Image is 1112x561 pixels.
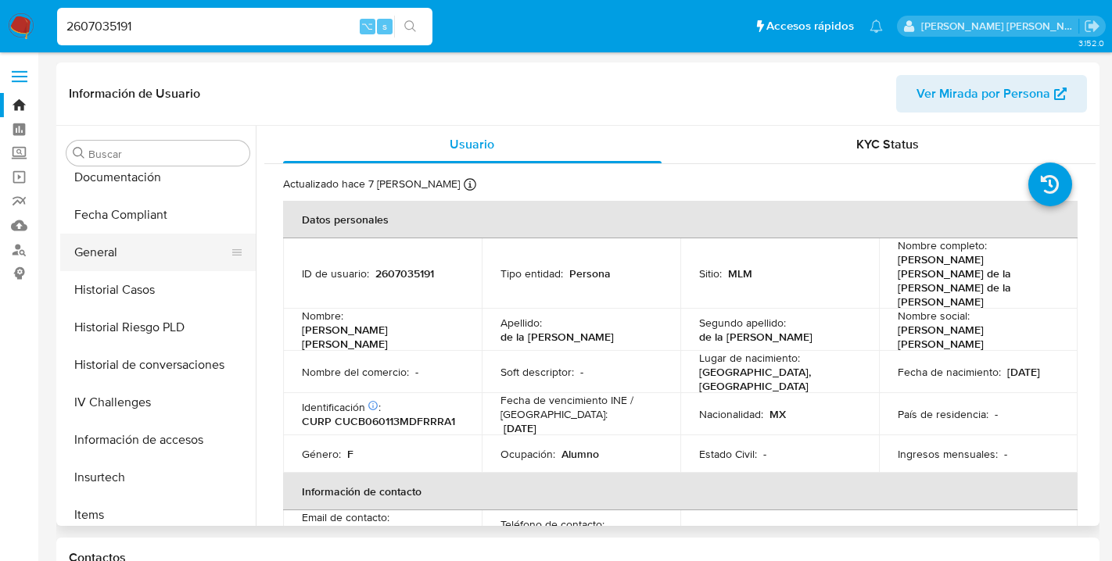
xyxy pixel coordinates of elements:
p: Estado Civil : [699,447,757,461]
p: 2607035191 [375,266,434,280]
button: Historial Riesgo PLD [60,309,256,346]
p: Fecha de vencimiento INE / [GEOGRAPHIC_DATA] : [500,393,662,421]
p: Ocupación : [500,447,555,461]
p: CURP CUCB060113MDFRRRA1 [302,414,455,428]
span: ⌥ [361,19,373,34]
p: - [415,365,418,379]
p: [DATE] [504,421,536,435]
button: Items [60,496,256,534]
p: de la [PERSON_NAME] [500,330,614,344]
button: Buscar [73,147,85,159]
p: rene.vale@mercadolibre.com [921,19,1079,34]
p: Nombre completo : [898,238,987,252]
p: Nombre del comercio : [302,365,409,379]
p: Persona [569,266,611,280]
p: Fecha de nacimiento : [898,365,1001,379]
button: General [60,234,243,271]
p: - [995,407,998,421]
p: [EMAIL_ADDRESS][DOMAIN_NAME] [302,524,457,552]
button: Historial Casos [60,271,256,309]
button: IV Challenges [60,384,256,421]
p: Identificación : [302,400,381,414]
input: Buscar usuario o caso... [57,16,432,37]
p: Soft descriptor : [500,365,574,379]
p: [PERSON_NAME] [PERSON_NAME] [898,323,1053,351]
h1: Información de Usuario [69,86,200,102]
p: [PERSON_NAME] [PERSON_NAME] de la [PERSON_NAME] de la [PERSON_NAME] [898,252,1053,309]
p: Email de contacto : [302,510,389,524]
th: Datos personales [283,201,1078,238]
span: Ver Mirada por Persona [917,75,1050,113]
p: Segundo apellido : [699,316,786,330]
p: Género : [302,447,341,461]
span: s [382,19,387,34]
p: de la [PERSON_NAME] [699,330,812,344]
p: Ingresos mensuales : [898,447,998,461]
button: Historial de conversaciones [60,346,256,384]
a: Salir [1084,18,1100,34]
p: Apellido : [500,316,542,330]
p: - [763,447,766,461]
p: Tipo entidad : [500,266,563,280]
span: Usuario [450,135,494,153]
p: Sitio : [699,266,722,280]
span: KYC Status [856,135,919,153]
button: Fecha Compliant [60,196,256,234]
p: - [805,524,808,538]
p: [PERSON_NAME] [PERSON_NAME] [302,323,457,351]
p: Lugar de nacimiento : [699,351,800,365]
button: Ver Mirada por Persona [896,75,1087,113]
th: Información de contacto [283,473,1078,510]
button: Documentación [60,159,256,196]
p: MX [769,407,786,421]
button: search-icon [394,16,426,38]
input: Buscar [88,147,243,161]
p: Teléfono de contacto : [500,517,604,531]
p: Nombre social : [898,309,970,323]
button: Insurtech [60,459,256,496]
p: - [580,365,583,379]
p: Nombre corporativo : [699,524,798,538]
span: Accesos rápidos [766,18,854,34]
p: Actualizado hace 7 [PERSON_NAME] [283,177,460,191]
button: Información de accesos [60,421,256,459]
p: ID de usuario : [302,266,369,280]
p: País de residencia : [898,407,988,421]
p: - [1004,447,1007,461]
p: [GEOGRAPHIC_DATA], [GEOGRAPHIC_DATA] [699,365,854,393]
a: Notificaciones [870,20,883,33]
p: Alumno [561,447,599,461]
p: [DATE] [1007,365,1040,379]
p: Nombre : [302,309,343,323]
p: F [347,447,353,461]
p: MLM [728,266,752,280]
p: Nacionalidad : [699,407,763,421]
